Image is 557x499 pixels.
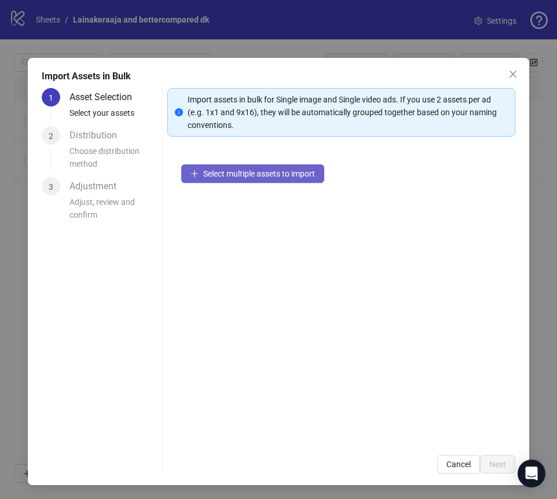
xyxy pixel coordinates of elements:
[518,460,545,487] div: Open Intercom Messenger
[508,69,518,79] span: close
[49,93,53,102] span: 1
[69,126,126,145] div: Distribution
[188,93,508,131] div: Import assets in bulk for Single image and Single video ads. If you use 2 assets per ad (e.g. 1x1...
[190,170,199,178] span: plus
[504,65,522,83] button: Close
[49,131,53,141] span: 2
[446,460,471,469] span: Cancel
[480,455,515,474] button: Next
[175,108,183,116] span: info-circle
[203,169,315,178] span: Select multiple assets to import
[69,107,157,126] div: Select your assets
[69,196,157,228] div: Adjust, review and confirm
[69,177,126,196] div: Adjustment
[181,164,324,183] button: Select multiple assets to import
[437,455,480,474] button: Cancel
[42,69,515,83] div: Import Assets in Bulk
[69,88,141,107] div: Asset Selection
[69,145,157,177] div: Choose distribution method
[49,182,53,192] span: 3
